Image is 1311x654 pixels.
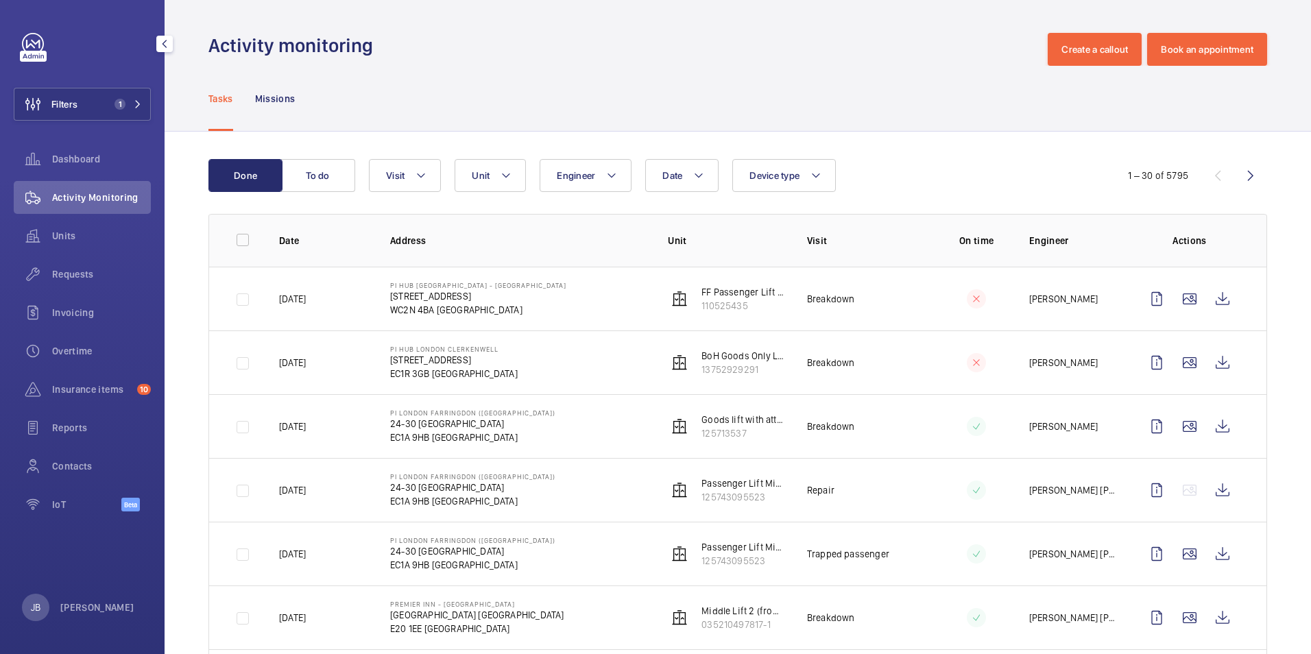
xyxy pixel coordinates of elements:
p: Missions [255,92,296,106]
p: Breakdown [807,292,855,306]
span: Overtime [52,344,151,358]
p: PI Hub London Clerkenwell [390,345,518,353]
p: [PERSON_NAME] [1029,420,1098,433]
p: Unit [668,234,785,247]
div: 1 – 30 of 5795 [1128,169,1188,182]
p: EC1A 9HB [GEOGRAPHIC_DATA] [390,494,555,508]
p: E20 1EE [GEOGRAPHIC_DATA] [390,622,564,635]
img: elevator.svg [671,291,688,307]
p: PI London Farringdon ([GEOGRAPHIC_DATA]) [390,536,555,544]
span: Reports [52,421,151,435]
p: BoH Goods Only Lift with Attendant Control [701,349,785,363]
p: 24-30 [GEOGRAPHIC_DATA] [390,481,555,494]
p: Breakdown [807,611,855,625]
button: Engineer [540,159,632,192]
p: 24-30 [GEOGRAPHIC_DATA] [390,417,555,431]
p: [PERSON_NAME] [PERSON_NAME] [1029,483,1118,497]
span: Requests [52,267,151,281]
span: Beta [121,498,140,511]
p: Actions [1140,234,1239,247]
span: Dashboard [52,152,151,166]
span: 10 [137,384,151,395]
p: PI Hub [GEOGRAPHIC_DATA] - [GEOGRAPHIC_DATA] [390,281,566,289]
p: 110525435 [701,299,785,313]
p: [DATE] [279,356,306,370]
button: Done [208,159,282,192]
p: WC2N 4BA [GEOGRAPHIC_DATA] [390,303,566,317]
p: [STREET_ADDRESS] [390,289,566,303]
p: 125713537 [701,426,785,440]
button: Unit [455,159,526,192]
p: [GEOGRAPHIC_DATA] [GEOGRAPHIC_DATA] [390,608,564,622]
span: Filters [51,97,77,111]
span: Visit [386,170,405,181]
p: [DATE] [279,292,306,306]
span: Date [662,170,682,181]
span: Insurance items [52,383,132,396]
button: Filters1 [14,88,151,121]
p: [STREET_ADDRESS] [390,353,518,367]
img: elevator.svg [671,418,688,435]
p: 125743095523 [701,490,785,504]
p: Goods lift with attendant control [701,413,785,426]
p: [PERSON_NAME] [PERSON_NAME] [1029,547,1118,561]
p: Address [390,234,646,247]
p: Passenger Lift Middle [701,476,785,490]
img: elevator.svg [671,546,688,562]
p: Middle Lift 2 (from reception) [701,604,785,618]
p: Date [279,234,368,247]
span: IoT [52,498,121,511]
span: Device type [749,170,799,181]
p: [DATE] [279,547,306,561]
p: Tasks [208,92,233,106]
p: [DATE] [279,420,306,433]
p: Repair [807,483,834,497]
p: EC1A 9HB [GEOGRAPHIC_DATA] [390,431,555,444]
p: PI London Farringdon ([GEOGRAPHIC_DATA]) [390,409,555,417]
p: [PERSON_NAME] [60,601,134,614]
img: elevator.svg [671,609,688,626]
button: To do [281,159,355,192]
h1: Activity monitoring [208,33,381,58]
p: 24-30 [GEOGRAPHIC_DATA] [390,544,555,558]
p: On time [946,234,1007,247]
p: EC1A 9HB [GEOGRAPHIC_DATA] [390,558,555,572]
button: Visit [369,159,441,192]
p: EC1R 3GB [GEOGRAPHIC_DATA] [390,367,518,380]
p: Breakdown [807,356,855,370]
span: Engineer [557,170,595,181]
p: PI London Farringdon ([GEOGRAPHIC_DATA]) [390,472,555,481]
button: Date [645,159,719,192]
p: [DATE] [279,611,306,625]
p: [DATE] [279,483,306,497]
span: Activity Monitoring [52,191,151,204]
p: FF Passenger Lift Right Hand [701,285,785,299]
p: [PERSON_NAME] [1029,356,1098,370]
img: elevator.svg [671,482,688,498]
p: Passenger Lift Middle [701,540,785,554]
p: Visit [807,234,924,247]
p: Trapped passenger [807,547,889,561]
button: Device type [732,159,836,192]
span: Contacts [52,459,151,473]
p: 13752929291 [701,363,785,376]
p: 125743095523 [701,554,785,568]
p: Breakdown [807,420,855,433]
span: Unit [472,170,490,181]
p: [PERSON_NAME] [1029,292,1098,306]
p: Engineer [1029,234,1118,247]
span: Units [52,229,151,243]
span: 1 [115,99,125,110]
p: [PERSON_NAME] [PERSON_NAME] [1029,611,1118,625]
img: elevator.svg [671,354,688,371]
button: Create a callout [1048,33,1142,66]
p: Premier Inn - [GEOGRAPHIC_DATA] [390,600,564,608]
p: 035210497817-1 [701,618,785,631]
p: JB [31,601,40,614]
button: Book an appointment [1147,33,1267,66]
span: Invoicing [52,306,151,319]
